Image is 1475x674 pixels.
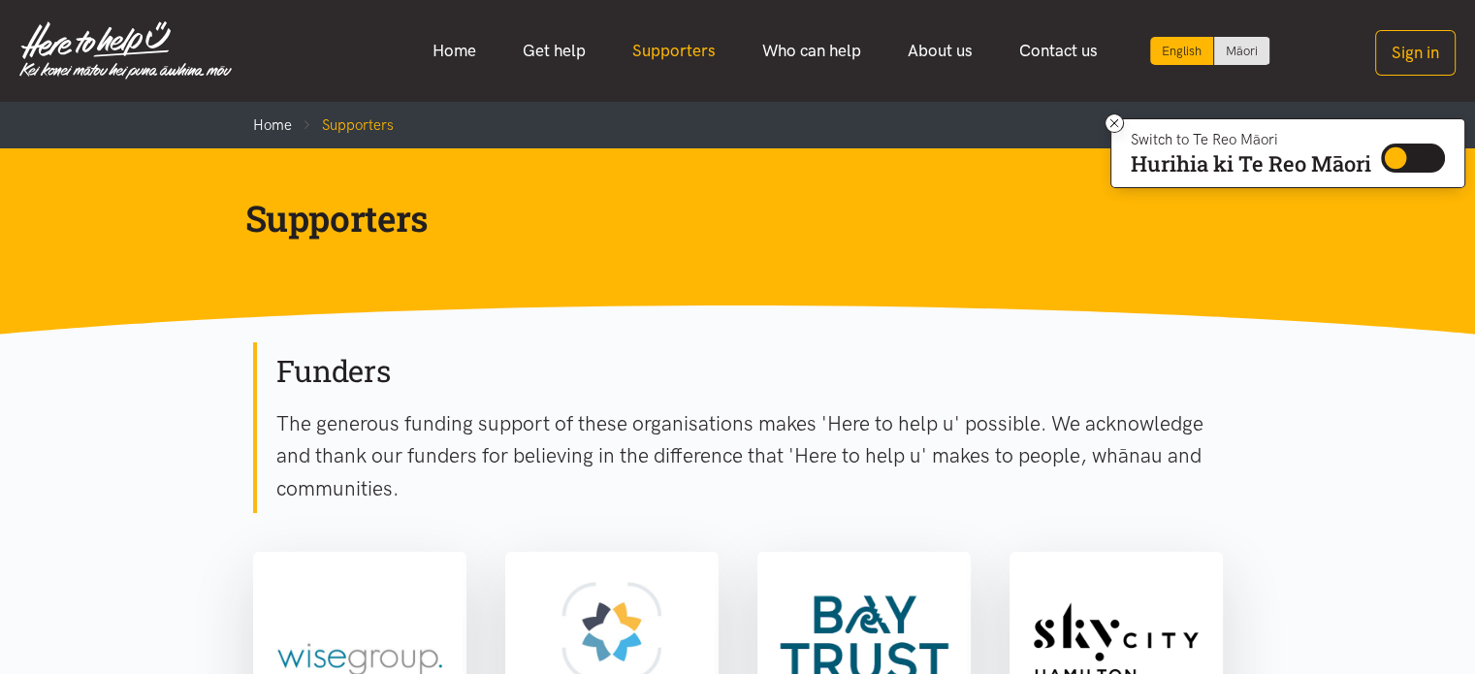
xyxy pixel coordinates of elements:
[1150,37,1270,65] div: Language toggle
[1214,37,1269,65] a: Switch to Te Reo Māori
[276,351,1223,392] h2: Funders
[19,21,232,80] img: Home
[276,407,1223,505] p: The generous funding support of these organisations makes 'Here to help u' possible. We acknowled...
[739,30,884,72] a: Who can help
[884,30,996,72] a: About us
[292,113,394,137] li: Supporters
[245,195,1200,241] h1: Supporters
[1131,134,1371,145] p: Switch to Te Reo Māori
[1150,37,1214,65] div: Current language
[253,116,292,134] a: Home
[1131,155,1371,173] p: Hurihia ki Te Reo Māori
[409,30,499,72] a: Home
[609,30,739,72] a: Supporters
[499,30,609,72] a: Get help
[996,30,1121,72] a: Contact us
[1375,30,1456,76] button: Sign in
